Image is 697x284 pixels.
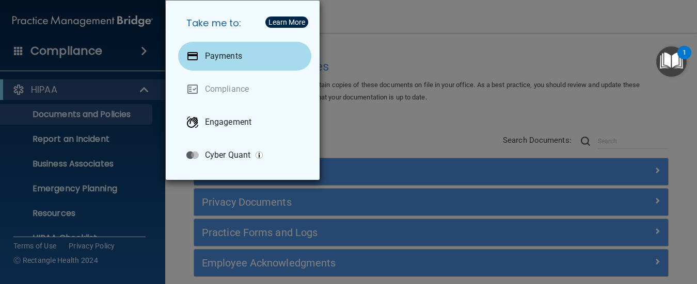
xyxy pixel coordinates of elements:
[205,150,250,160] p: Cyber Quant
[205,117,251,127] p: Engagement
[178,9,311,38] h5: Take me to:
[178,42,311,71] a: Payments
[178,75,311,104] a: Compliance
[683,53,686,66] div: 1
[656,46,687,77] button: Open Resource Center, 1 new notification
[178,108,311,137] a: Engagement
[205,51,242,61] p: Payments
[268,19,305,26] div: Learn More
[178,141,311,170] a: Cyber Quant
[265,16,308,28] button: Learn More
